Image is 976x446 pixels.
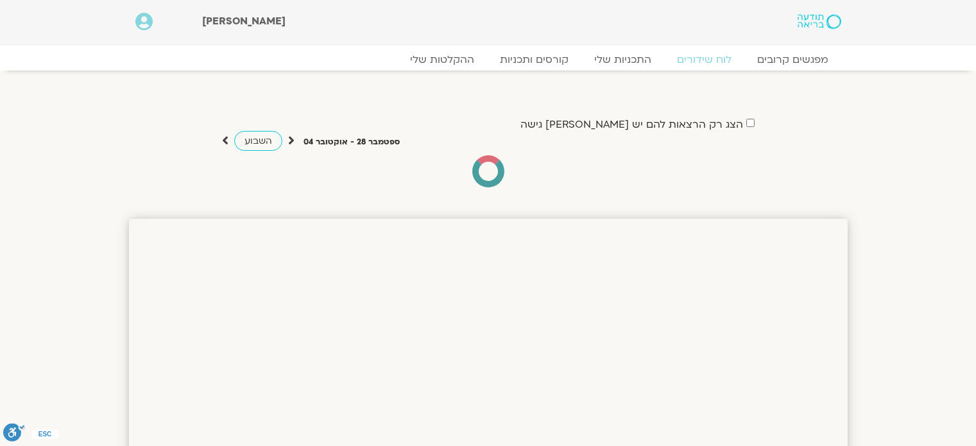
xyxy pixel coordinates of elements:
label: הצג רק הרצאות להם יש [PERSON_NAME] גישה [520,119,743,130]
a: התכניות שלי [581,53,664,66]
span: השבוע [244,135,272,147]
a: מפגשים קרובים [744,53,841,66]
a: קורסים ותכניות [487,53,581,66]
a: השבוע [234,131,282,151]
p: ספטמבר 28 - אוקטובר 04 [304,135,400,149]
a: לוח שידורים [664,53,744,66]
span: [PERSON_NAME] [202,14,286,28]
nav: Menu [135,53,841,66]
a: ההקלטות שלי [397,53,487,66]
